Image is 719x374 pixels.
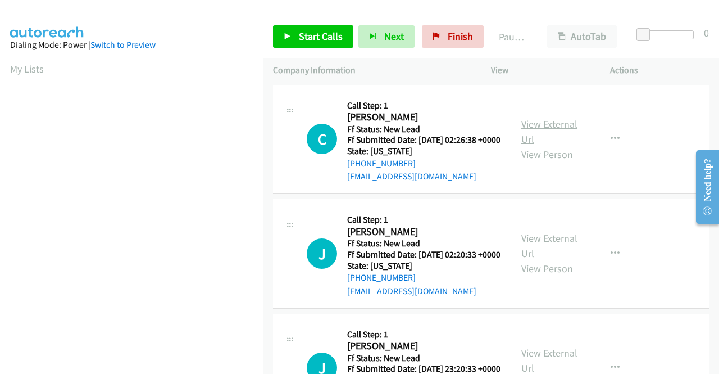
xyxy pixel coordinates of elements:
[10,62,44,75] a: My Lists
[273,64,471,77] p: Company Information
[499,29,527,44] p: Paused
[491,64,590,77] p: View
[347,353,500,364] h5: Ff Status: New Lead
[384,30,404,43] span: Next
[347,111,497,124] h2: [PERSON_NAME]
[307,124,337,154] div: The call is yet to be attempted
[307,238,337,269] div: The call is yet to be attempted
[347,226,497,238] h2: [PERSON_NAME]
[347,340,497,353] h2: [PERSON_NAME]
[521,118,577,146] a: View External Url
[347,171,476,182] a: [EMAIL_ADDRESS][DOMAIN_NAME]
[347,286,476,296] a: [EMAIL_ADDRESS][DOMAIN_NAME]
[521,262,573,275] a: View Person
[347,238,500,249] h5: Ff Status: New Lead
[448,30,473,43] span: Finish
[90,39,156,50] a: Switch to Preview
[521,148,573,161] a: View Person
[299,30,343,43] span: Start Calls
[347,124,500,135] h5: Ff Status: New Lead
[347,272,416,283] a: [PHONE_NUMBER]
[347,134,500,146] h5: Ff Submitted Date: [DATE] 02:26:38 +0000
[521,232,577,260] a: View External Url
[347,100,500,111] h5: Call Step: 1
[347,146,500,157] h5: State: [US_STATE]
[307,238,337,269] h1: J
[273,25,353,48] a: Start Calls
[347,249,500,260] h5: Ff Submitted Date: [DATE] 02:20:33 +0000
[547,25,617,48] button: AutoTab
[687,142,719,232] iframe: Resource Center
[347,214,500,226] h5: Call Step: 1
[347,260,500,272] h5: State: [US_STATE]
[307,124,337,154] h1: C
[704,25,709,40] div: 0
[347,158,416,169] a: [PHONE_NUMBER]
[347,329,500,340] h5: Call Step: 1
[642,30,694,39] div: Delay between calls (in seconds)
[10,38,253,52] div: Dialing Mode: Power |
[422,25,484,48] a: Finish
[610,64,709,77] p: Actions
[358,25,415,48] button: Next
